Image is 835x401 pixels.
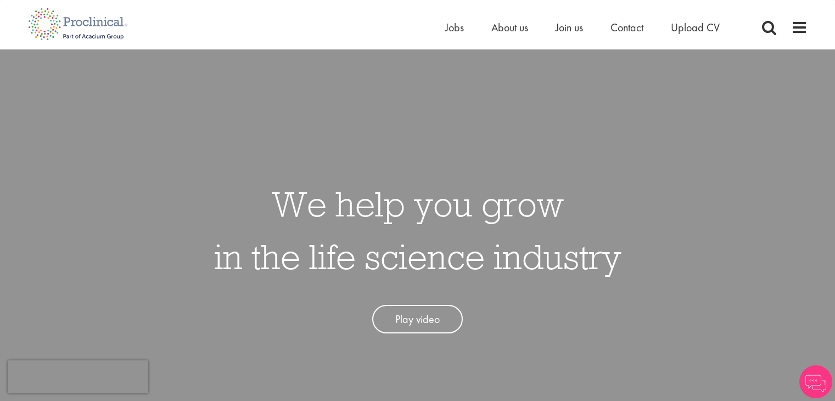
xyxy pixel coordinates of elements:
[214,177,621,283] h1: We help you grow in the life science industry
[610,20,643,35] a: Contact
[491,20,528,35] a: About us
[445,20,464,35] a: Jobs
[556,20,583,35] a: Join us
[799,365,832,398] img: Chatbot
[372,305,463,334] a: Play video
[671,20,720,35] a: Upload CV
